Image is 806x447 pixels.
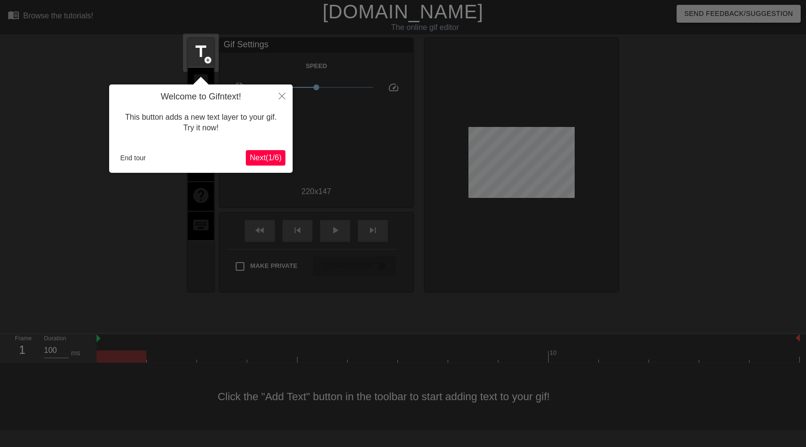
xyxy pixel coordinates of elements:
button: Next [246,150,285,166]
div: This button adds a new text layer to your gif. Try it now! [116,102,285,143]
button: End tour [116,151,150,165]
span: Next ( 1 / 6 ) [250,154,282,162]
button: Close [271,84,293,107]
h4: Welcome to Gifntext! [116,92,285,102]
